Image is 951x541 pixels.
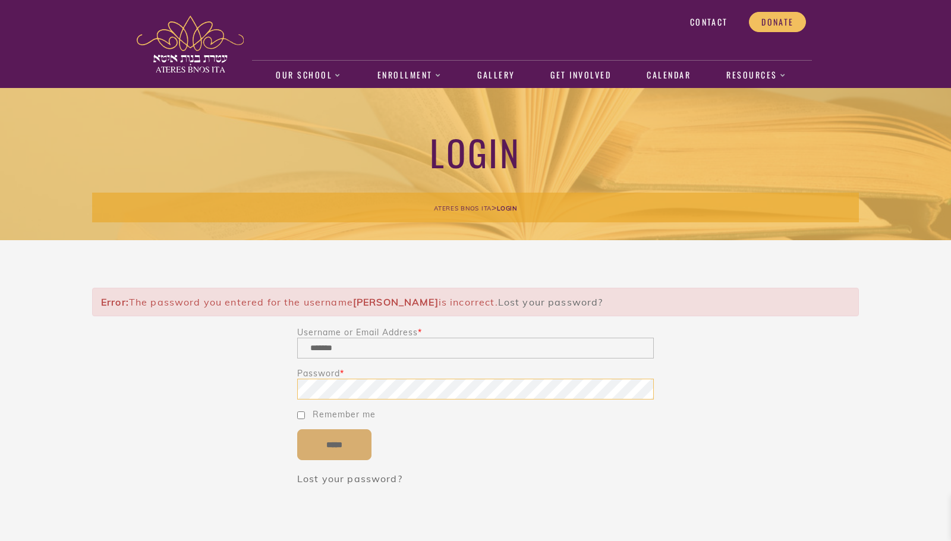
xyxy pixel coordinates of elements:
[544,62,618,89] a: Get Involved
[761,17,793,27] span: Donate
[297,327,654,338] label: Username or Email Address
[101,293,837,311] p: The password you entered for the username is incorrect.
[101,296,129,308] strong: Error:
[137,15,244,73] img: ateres
[371,62,448,89] a: Enrollment
[678,12,740,32] a: Contact
[297,411,305,419] input: Remember me
[471,62,521,89] a: Gallery
[353,296,439,308] strong: [PERSON_NAME]
[92,193,859,222] div: >
[92,130,859,174] h1: Login
[690,17,728,27] span: Contact
[498,296,603,308] a: Lost your password?
[297,409,654,420] label: Remember me
[497,205,517,212] span: Login
[297,368,654,379] label: Password
[297,473,402,485] a: Lost your password?
[749,12,806,32] a: Donate
[434,205,492,212] span: Ateres Bnos Ita
[270,62,348,89] a: Our School
[641,62,697,89] a: Calendar
[434,202,492,213] a: Ateres Bnos Ita
[720,62,793,89] a: Resources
